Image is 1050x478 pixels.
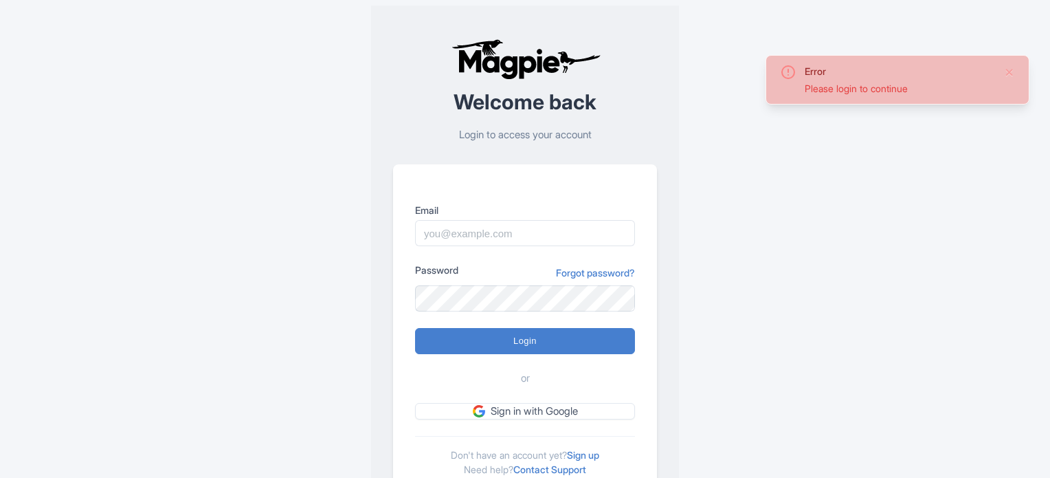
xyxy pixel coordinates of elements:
span: or [521,371,530,387]
div: Error [805,64,993,78]
button: Close [1004,64,1015,80]
img: google.svg [473,405,485,417]
div: Please login to continue [805,81,993,96]
label: Password [415,263,458,277]
input: Login [415,328,635,354]
img: logo-ab69f6fb50320c5b225c76a69d11143b.png [448,39,603,80]
h2: Welcome back [393,91,657,113]
a: Sign up [567,449,599,461]
a: Contact Support [513,464,586,475]
label: Email [415,203,635,217]
p: Login to access your account [393,127,657,143]
a: Forgot password? [556,265,635,280]
a: Sign in with Google [415,403,635,420]
input: you@example.com [415,220,635,246]
div: Don't have an account yet? Need help? [415,436,635,477]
